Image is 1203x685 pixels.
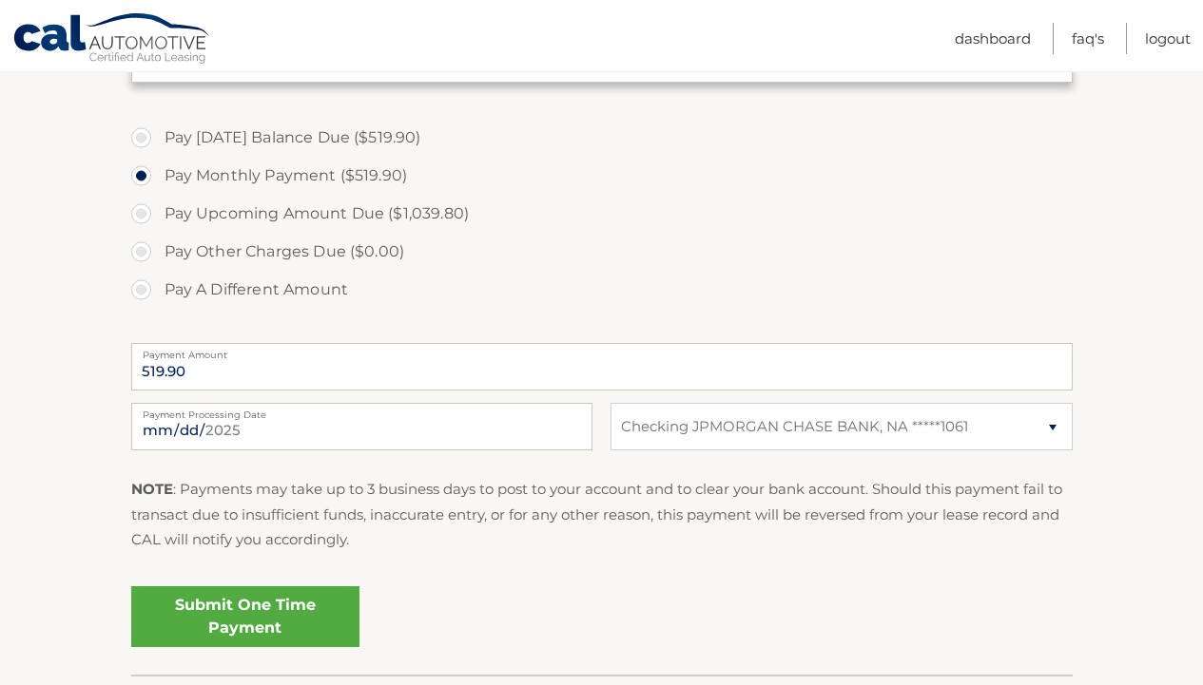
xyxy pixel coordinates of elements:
[131,586,359,647] a: Submit One Time Payment
[955,23,1031,54] a: Dashboard
[131,403,592,450] input: Payment Date
[131,271,1073,309] label: Pay A Different Amount
[131,233,1073,271] label: Pay Other Charges Due ($0.00)
[131,119,1073,157] label: Pay [DATE] Balance Due ($519.90)
[131,477,1073,552] p: : Payments may take up to 3 business days to post to your account and to clear your bank account....
[131,343,1073,390] input: Payment Amount
[1145,23,1191,54] a: Logout
[131,480,173,498] strong: NOTE
[131,343,1073,358] label: Payment Amount
[12,12,212,67] a: Cal Automotive
[131,195,1073,233] label: Pay Upcoming Amount Due ($1,039.80)
[1072,23,1104,54] a: FAQ's
[131,403,592,418] label: Payment Processing Date
[131,157,1073,195] label: Pay Monthly Payment ($519.90)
